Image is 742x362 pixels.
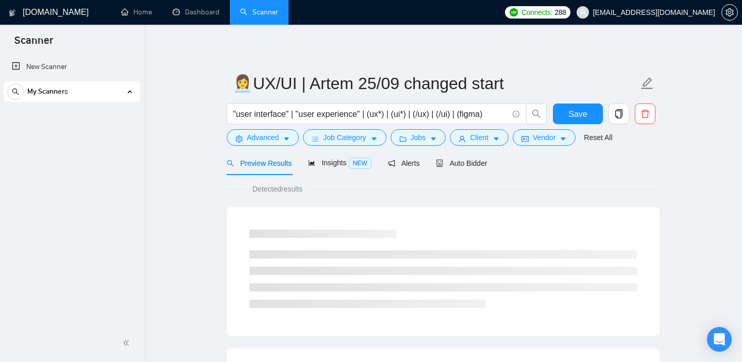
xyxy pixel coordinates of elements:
a: setting [721,8,738,16]
span: Vendor [533,132,555,143]
button: folderJobscaret-down [391,129,446,146]
span: bars [312,135,319,143]
li: New Scanner [4,57,140,77]
span: Auto Bidder [436,159,487,167]
span: notification [388,160,395,167]
span: robot [436,160,443,167]
button: barsJob Categorycaret-down [303,129,386,146]
span: area-chart [308,159,315,166]
span: idcard [521,135,529,143]
input: Scanner name... [232,71,638,96]
span: Preview Results [227,159,292,167]
span: caret-down [370,135,378,143]
span: caret-down [283,135,290,143]
span: folder [399,135,407,143]
span: edit [640,77,654,90]
span: Client [470,132,488,143]
span: copy [609,109,629,118]
span: caret-down [560,135,567,143]
span: Alerts [388,159,420,167]
span: Scanner [6,33,61,55]
a: Reset All [584,132,612,143]
span: My Scanners [27,81,68,102]
span: search [527,109,546,118]
span: Advanced [247,132,279,143]
button: search [7,83,24,100]
a: homeHome [121,8,152,16]
img: upwork-logo.png [510,8,518,16]
button: setting [721,4,738,21]
span: setting [235,135,243,143]
span: Job Category [323,132,366,143]
span: search [227,160,234,167]
input: Search Freelance Jobs... [233,108,508,120]
button: Save [553,104,603,124]
a: searchScanner [240,8,278,16]
span: user [579,9,586,16]
button: delete [635,104,655,124]
a: New Scanner [12,57,132,77]
button: search [526,104,547,124]
span: search [8,88,23,95]
span: NEW [349,158,372,169]
img: logo [9,5,16,21]
span: user [459,135,466,143]
span: 288 [554,7,566,18]
span: caret-down [493,135,500,143]
span: Connects: [521,7,552,18]
a: dashboardDashboard [173,8,220,16]
span: Detected results [245,183,310,195]
span: delete [635,109,655,118]
span: info-circle [513,111,519,117]
li: My Scanners [4,81,140,106]
button: settingAdvancedcaret-down [227,129,299,146]
span: Save [568,108,587,120]
button: userClientcaret-down [450,129,509,146]
span: caret-down [430,135,437,143]
div: Open Intercom Messenger [707,327,732,352]
span: Insights [308,159,371,167]
span: Jobs [411,132,426,143]
span: double-left [123,338,133,348]
button: idcardVendorcaret-down [513,129,576,146]
span: setting [722,8,737,16]
button: copy [609,104,629,124]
